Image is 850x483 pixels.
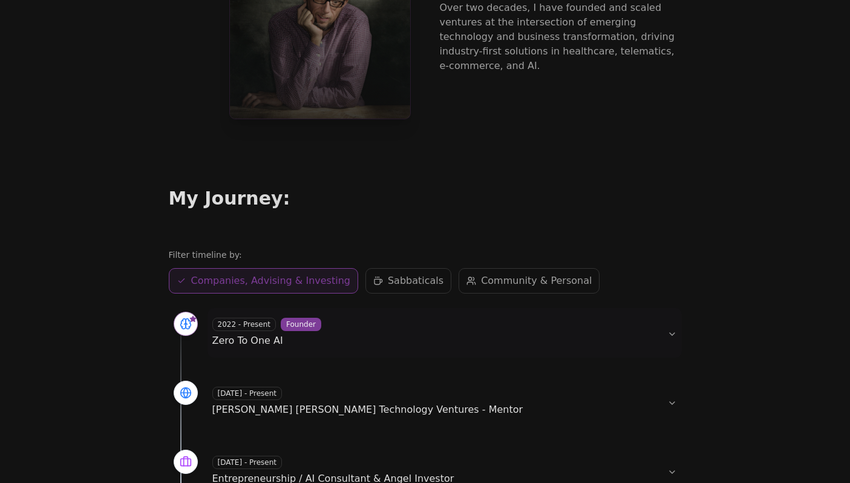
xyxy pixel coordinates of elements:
[212,318,276,331] span: 2022 - Present
[212,335,283,346] span: Zero To One AI
[388,274,443,288] span: Sabbaticals
[281,318,321,331] span: Founder
[208,308,682,358] button: 2022 - PresentFounderZero To One AI
[212,456,283,469] span: [DATE] - Present
[191,274,350,288] span: Companies, Advising & Investing
[440,1,682,73] p: Over two decades, I have founded and scaled ventures at the intersection of emerging technology a...
[212,387,283,400] span: [DATE] - Present
[174,450,198,474] div: Toggle Entrepreneurship / AI Consultant & Angel Investor section
[169,249,682,261] label: Filter timeline by:
[459,268,600,294] button: Community & Personal
[208,377,682,427] button: [DATE] - Present[PERSON_NAME] [PERSON_NAME] Technology Ventures - Mentor
[365,268,451,294] button: Sabbaticals
[169,268,358,294] button: Companies, Advising & Investing
[174,381,198,405] div: Toggle Johns Hopkins Technology Ventures - Mentor section
[169,187,682,210] h2: My Journey:
[481,274,592,288] span: Community & Personal
[174,312,198,336] div: Toggle Zero To One AI section
[212,404,523,415] span: [PERSON_NAME] [PERSON_NAME] Technology Ventures - Mentor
